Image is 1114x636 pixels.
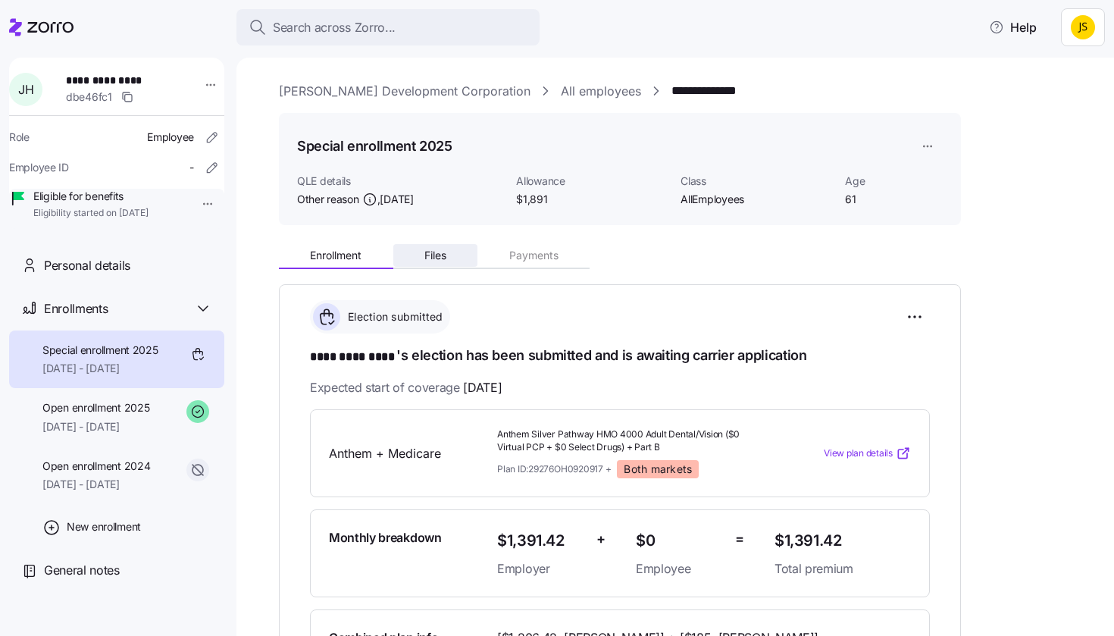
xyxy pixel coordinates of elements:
span: General notes [44,561,120,580]
span: Employee ID [9,160,69,175]
span: [DATE] [380,192,413,207]
span: Eligibility started on [DATE] [33,207,149,220]
span: [DATE] - [DATE] [42,361,158,376]
span: = [735,528,744,550]
button: Help [977,12,1049,42]
h1: Special enrollment 2025 [297,136,452,155]
span: Open enrollment 2024 [42,459,150,474]
span: $1,391.42 [497,528,584,553]
span: AllEmployees [681,192,833,207]
span: - [189,160,194,175]
span: Employer [497,559,584,578]
img: 5b3878e2ed1f9a63891f2057d4203d95 [1071,15,1095,39]
span: [DATE] - [DATE] [42,477,150,492]
span: Enrollment [310,250,361,261]
span: Election submitted [343,309,443,324]
span: + [596,528,606,550]
span: Employee [636,559,723,578]
span: Role [9,130,30,145]
span: New enrollment [67,519,141,534]
span: Employee [147,130,194,145]
span: Age [845,174,943,189]
span: Plan ID: 29276OH0920917 + [497,462,611,475]
span: J H [18,83,33,96]
a: All employees [561,82,641,101]
span: Class [681,174,833,189]
span: Eligible for benefits [33,189,149,204]
span: Payments [509,250,559,261]
span: View plan details [824,446,893,461]
span: Special enrollment 2025 [42,343,158,358]
span: $1,391.42 [774,528,911,553]
span: [DATE] [463,378,502,397]
span: Allowance [516,174,668,189]
span: 61 [845,192,943,207]
a: View plan details [824,446,911,461]
span: Total premium [774,559,911,578]
span: Open enrollment 2025 [42,400,149,415]
span: Expected start of coverage [310,378,502,397]
span: Anthem + Medicare [329,444,485,463]
a: [PERSON_NAME] Development Corporation [279,82,530,101]
span: Search across Zorro... [273,18,396,37]
span: Help [989,18,1037,36]
button: Search across Zorro... [236,9,540,45]
h1: 's election has been submitted and is awaiting carrier application [310,346,930,366]
span: Files [424,250,446,261]
span: [DATE] - [DATE] [42,419,149,434]
span: $0 [636,528,723,553]
span: Anthem Silver Pathway HMO 4000 Adult Dental/Vision ($0 Virtual PCP + $0 Select Drugs) + Part B [497,428,762,454]
span: Both markets [624,462,692,476]
span: dbe46fc1 [66,89,112,105]
span: Monthly breakdown [329,528,442,547]
span: Personal details [44,256,130,275]
span: QLE details [297,174,504,189]
span: $1,891 [516,192,668,207]
span: Other reason , [297,192,414,207]
span: Enrollments [44,299,108,318]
